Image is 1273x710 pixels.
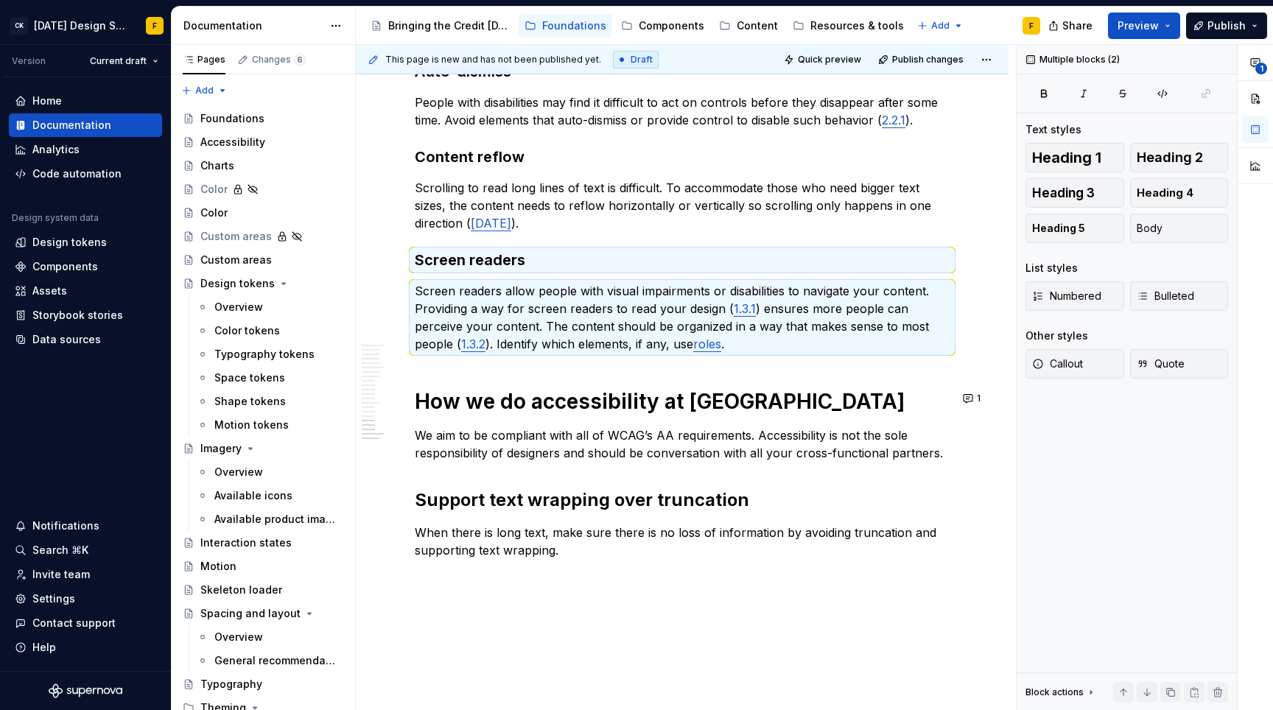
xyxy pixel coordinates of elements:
[1130,349,1229,379] button: Quote
[9,303,162,327] a: Storybook stories
[32,591,75,606] div: Settings
[177,107,349,130] a: Foundations
[1032,356,1083,371] span: Callout
[177,672,349,696] a: Typography
[214,653,336,668] div: General recommendations
[177,437,349,460] a: Imagery
[34,18,128,33] div: [DATE] Design System
[415,282,950,353] p: Screen readers allow people with visual impairments or disabilities to navigate your content. Pro...
[1025,281,1124,311] button: Numbered
[32,332,101,347] div: Data sources
[787,14,910,38] a: Resources & tools
[542,18,606,33] div: Foundations
[693,337,721,351] a: roles
[49,683,122,698] a: Supernova Logo
[1025,214,1124,243] button: Heading 5
[214,630,263,644] div: Overview
[9,255,162,278] a: Components
[461,337,485,351] a: 1.3.2
[200,158,234,173] div: Charts
[1025,178,1124,208] button: Heading 3
[10,17,28,35] div: CK
[388,18,510,33] div: Bringing the Credit [DATE] brand to life across products
[200,583,282,597] div: Skeleton loader
[9,113,162,137] a: Documentation
[779,49,868,70] button: Quick preview
[958,388,987,409] button: 1
[713,14,784,38] a: Content
[1137,356,1185,371] span: Quote
[177,225,349,248] a: Custom areas
[32,284,67,298] div: Assets
[1032,289,1101,303] span: Numbered
[191,460,349,484] a: Overview
[200,253,272,267] div: Custom areas
[977,393,981,404] span: 1
[214,512,336,527] div: Available product imagery
[1108,13,1180,39] button: Preview
[9,138,162,161] a: Analytics
[177,130,349,154] a: Accessibility
[177,602,349,625] a: Spacing and layout
[1041,13,1102,39] button: Share
[1025,328,1088,343] div: Other styles
[12,212,99,224] div: Design system data
[200,111,264,126] div: Foundations
[1137,150,1203,165] span: Heading 2
[177,154,349,177] a: Charts
[1025,261,1078,275] div: List styles
[200,205,228,220] div: Color
[214,488,292,503] div: Available icons
[615,14,710,38] a: Components
[415,147,950,167] h3: Content reflow
[365,14,516,38] a: Bringing the Credit [DATE] brand to life across products
[32,94,62,108] div: Home
[32,567,90,582] div: Invite team
[83,51,165,71] button: Current draft
[32,519,99,533] div: Notifications
[195,85,214,96] span: Add
[191,390,349,413] a: Shape tokens
[882,113,905,127] a: 2.2.1
[252,54,306,66] div: Changes
[200,606,301,621] div: Spacing and layout
[9,231,162,254] a: Design tokens
[415,426,950,462] p: We aim to be compliant with all of WCAG’s AA requirements. Accessibility is not the sole responsi...
[294,54,306,66] span: 6
[1118,18,1159,33] span: Preview
[631,54,653,66] span: Draft
[9,538,162,562] button: Search ⌘K
[9,279,162,303] a: Assets
[1137,186,1193,200] span: Heading 4
[191,649,349,672] a: General recommendations
[177,248,349,272] a: Custom areas
[1255,63,1267,74] span: 1
[874,49,970,70] button: Publish changes
[1032,150,1101,165] span: Heading 1
[191,295,349,319] a: Overview
[214,370,285,385] div: Space tokens
[214,323,280,338] div: Color tokens
[1130,178,1229,208] button: Heading 4
[214,394,286,409] div: Shape tokens
[892,54,964,66] span: Publish changes
[913,15,968,36] button: Add
[200,559,236,574] div: Motion
[9,636,162,659] button: Help
[200,677,262,692] div: Typography
[177,272,349,295] a: Design tokens
[931,20,950,32] span: Add
[9,514,162,538] button: Notifications
[214,347,315,362] div: Typography tokens
[191,342,349,366] a: Typography tokens
[415,179,950,232] p: Scrolling to read long lines of text is difficult. To accommodate those who need bigger text size...
[183,54,225,66] div: Pages
[1025,349,1124,379] button: Callout
[1025,143,1124,172] button: Heading 1
[1029,20,1034,32] div: F
[415,388,950,415] h1: How we do accessibility at [GEOGRAPHIC_DATA]
[32,308,123,323] div: Storybook stories
[32,142,80,157] div: Analytics
[639,18,704,33] div: Components
[9,563,162,586] a: Invite team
